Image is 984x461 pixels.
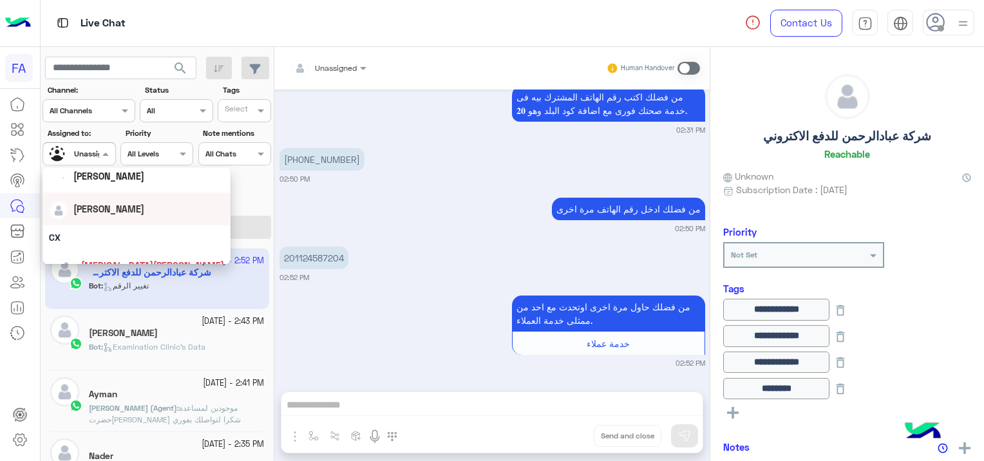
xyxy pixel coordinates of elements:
p: Live Chat [80,15,126,32]
p: 14/10/2025, 2:52 PM [279,247,348,269]
img: defaultAdmin.png [826,75,869,118]
h6: Notes [723,441,750,453]
ng-dropdown-panel: Options list [43,167,231,264]
span: Subscription Date : [DATE] [736,183,847,196]
img: defaultAdmin.png [57,258,75,276]
p: 14/10/2025, 2:50 PM [552,198,705,220]
img: defaultAdmin.png [50,202,68,220]
h6: Priority [723,226,757,238]
span: [PERSON_NAME] [73,171,144,182]
label: Tags [223,84,270,96]
div: loading... [53,172,64,183]
span: خدمة عملاء [587,338,630,349]
a: tab [852,10,878,37]
button: Send and close [594,425,661,447]
div: Select [223,103,248,118]
b: : [89,342,103,352]
label: Status [145,84,211,96]
img: defaultAdmin.png [50,377,79,406]
img: notes [938,443,948,453]
img: tab [893,16,908,31]
label: Assigned to: [48,127,114,139]
img: profile [955,15,971,32]
img: add [959,442,970,454]
span: [MEDICAL_DATA][PERSON_NAME] [81,260,224,271]
small: 02:52 PM [676,358,705,368]
small: 02:50 PM [279,174,310,184]
span: Unassigned [315,63,357,73]
img: hulul-logo.png [900,409,945,455]
span: Unknown [723,169,773,183]
p: 14/10/2025, 2:52 PM [512,296,705,332]
h6: Tags [723,283,971,294]
h5: Yousef Tarek [89,328,158,339]
small: 02:52 PM [279,272,309,283]
div: CX [43,225,231,249]
label: Priority [126,127,192,139]
small: 02:50 PM [675,223,705,234]
img: WhatsApp [70,399,82,412]
small: Human Handover [621,63,675,73]
b: : [89,403,179,413]
small: [DATE] - 2:43 PM [202,315,264,328]
span: search [173,61,188,76]
img: spinner [745,15,761,30]
h5: Ayman [89,389,117,400]
img: defaultAdmin.png [50,315,79,344]
img: Logo [5,10,31,37]
span: Bot [89,342,101,352]
div: FA [5,54,33,82]
img: tab [858,16,873,31]
h5: شركة عبادالرحمن للدفع الاكتروني [763,129,931,144]
small: [DATE] - 2:41 PM [203,377,264,390]
small: 02:31 PM [676,125,705,135]
span: [PERSON_NAME] [73,203,144,214]
h6: Reachable [824,148,870,160]
label: Channel: [48,84,134,96]
span: Examination Clinic's Data [103,342,205,352]
img: tab [55,15,71,31]
p: 14/10/2025, 2:31 PM [512,86,705,122]
small: [DATE] - 2:35 PM [202,438,264,451]
img: WhatsApp [70,337,82,350]
a: Contact Us [770,10,842,37]
label: Note mentions [203,127,269,139]
p: 14/10/2025, 2:50 PM [279,148,364,171]
span: [PERSON_NAME] (Agent) [89,403,177,413]
button: search [165,57,196,84]
span: موجودين لمساعدة حضرتك يافندم شكرا لتواصلك بفوري للوساطة التأمينية [89,403,241,436]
